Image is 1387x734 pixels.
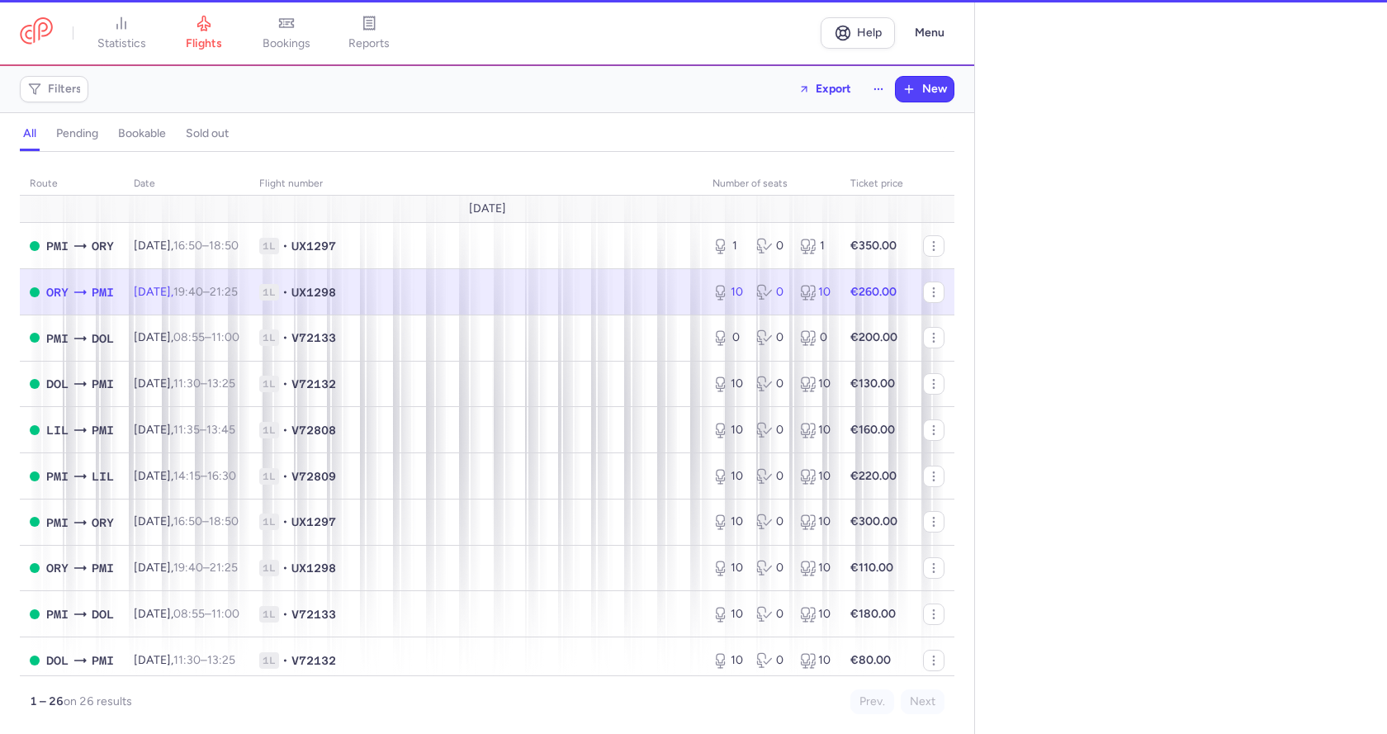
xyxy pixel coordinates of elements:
[259,376,279,392] span: 1L
[712,652,743,669] div: 10
[173,376,235,391] span: –
[134,423,235,437] span: [DATE],
[800,376,831,392] div: 10
[291,284,336,301] span: UX1298
[134,607,239,621] span: [DATE],
[282,652,288,669] span: •
[850,239,897,253] strong: €350.00
[92,514,114,532] span: ORY
[210,285,238,299] time: 21:25
[259,560,279,576] span: 1L
[173,469,236,483] span: –
[46,559,69,577] span: ORY
[788,76,862,102] button: Export
[134,514,239,528] span: [DATE],
[282,284,288,301] span: •
[21,77,88,102] button: Filters
[46,375,69,393] span: DOL
[857,26,882,39] span: Help
[850,423,895,437] strong: €160.00
[850,607,896,621] strong: €180.00
[80,15,163,51] a: statistics
[92,329,114,348] span: DOL
[259,606,279,623] span: 1L
[173,376,201,391] time: 11:30
[850,376,895,391] strong: €130.00
[291,468,336,485] span: V72809
[282,422,288,438] span: •
[282,514,288,530] span: •
[850,689,894,714] button: Prev.
[46,283,69,301] span: ORY
[92,605,114,623] span: DOL
[291,652,336,669] span: V72132
[245,15,328,51] a: bookings
[173,239,202,253] time: 16:50
[209,239,239,253] time: 18:50
[186,36,222,51] span: flights
[48,83,82,96] span: Filters
[291,329,336,346] span: V72133
[800,468,831,485] div: 10
[291,560,336,576] span: UX1298
[800,238,831,254] div: 1
[134,239,239,253] span: [DATE],
[186,126,229,141] h4: sold out
[756,514,787,530] div: 0
[173,607,205,621] time: 08:55
[703,172,840,197] th: number of seats
[46,329,69,348] span: PMI
[173,330,205,344] time: 08:55
[282,560,288,576] span: •
[210,561,238,575] time: 21:25
[712,560,743,576] div: 10
[712,514,743,530] div: 10
[800,422,831,438] div: 10
[291,606,336,623] span: V72133
[259,422,279,438] span: 1L
[850,653,891,667] strong: €80.00
[291,514,336,530] span: UX1297
[20,17,53,48] a: CitizenPlane red outlined logo
[756,329,787,346] div: 0
[328,15,410,51] a: reports
[207,653,235,667] time: 13:25
[30,694,64,708] strong: 1 – 26
[46,421,69,439] span: LIL
[46,651,69,670] span: DOL
[259,652,279,669] span: 1L
[20,172,124,197] th: route
[46,605,69,623] span: PMI
[134,376,235,391] span: [DATE],
[282,468,288,485] span: •
[173,423,235,437] span: –
[207,376,235,391] time: 13:25
[46,237,69,255] span: PMI
[211,330,239,344] time: 11:00
[712,376,743,392] div: 10
[282,329,288,346] span: •
[92,421,114,439] span: PMI
[56,126,98,141] h4: pending
[259,468,279,485] span: 1L
[922,83,947,96] span: New
[173,423,200,437] time: 11:35
[173,561,238,575] span: –
[850,469,897,483] strong: €220.00
[173,653,235,667] span: –
[756,652,787,669] div: 0
[756,284,787,301] div: 0
[800,514,831,530] div: 10
[92,237,114,255] span: ORY
[850,285,897,299] strong: €260.00
[134,469,236,483] span: [DATE],
[206,423,235,437] time: 13:45
[134,330,239,344] span: [DATE],
[124,172,249,197] th: date
[163,15,245,51] a: flights
[173,561,203,575] time: 19:40
[118,126,166,141] h4: bookable
[259,329,279,346] span: 1L
[756,376,787,392] div: 0
[291,238,336,254] span: UX1297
